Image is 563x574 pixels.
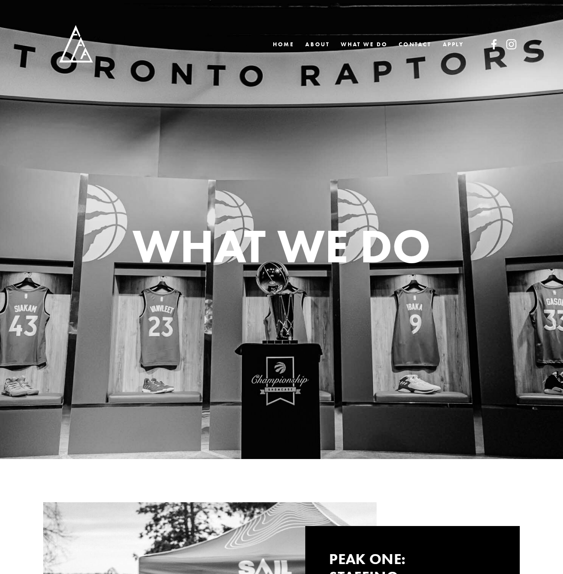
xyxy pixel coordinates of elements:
[43,13,106,76] img: 3 Peaks Marketing
[329,550,406,568] p: PEAK ONE:
[305,38,329,51] a: ABOUT
[132,217,431,275] strong: WHAT WE DO
[273,38,294,51] a: Home
[443,38,464,51] a: APPLY
[341,38,387,51] a: WHAT WE DO
[399,38,431,51] a: CONTACT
